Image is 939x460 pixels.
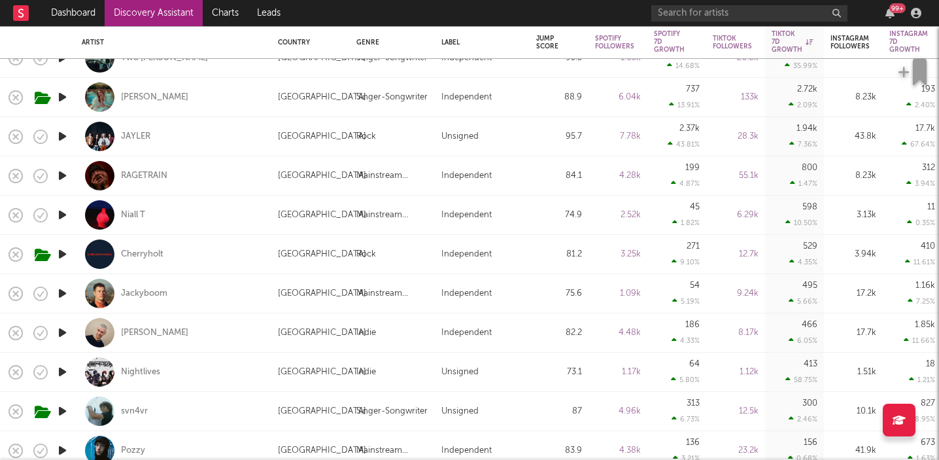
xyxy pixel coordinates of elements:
[802,164,817,172] div: 800
[441,39,517,46] div: Label
[926,360,935,368] div: 18
[915,281,935,290] div: 1.16k
[804,438,817,447] div: 156
[441,404,479,419] div: Unsigned
[802,321,817,329] div: 466
[356,286,428,302] div: Mainstream Electronic
[278,364,366,380] div: [GEOGRAPHIC_DATA]
[902,140,935,149] div: 67.64 %
[921,242,935,251] div: 410
[830,207,876,223] div: 3.13k
[669,101,700,109] div: 13.91 %
[713,35,752,50] div: Tiktok Followers
[278,325,366,341] div: [GEOGRAPHIC_DATA]
[804,360,817,368] div: 413
[595,443,641,459] div: 4.38k
[915,124,935,133] div: 17.7k
[803,242,817,251] div: 529
[885,8,895,18] button: 99+
[356,247,376,262] div: Rock
[796,124,817,133] div: 1.94k
[595,247,641,262] div: 3.25k
[713,325,759,341] div: 8.17k
[906,101,935,109] div: 2.40 %
[830,364,876,380] div: 1.51k
[441,286,492,302] div: Independent
[789,140,817,149] div: 7.36 %
[927,203,935,211] div: 11
[651,5,847,22] input: Search for artists
[906,179,935,188] div: 3.94 %
[278,39,337,46] div: Country
[686,85,700,94] div: 737
[689,360,700,368] div: 64
[906,415,935,423] div: 8.95 %
[356,39,422,46] div: Genre
[667,62,700,70] div: 14.68 %
[802,399,817,408] div: 300
[889,30,928,54] div: Instagram 7D Growth
[356,364,376,380] div: Indie
[595,404,641,419] div: 4.96k
[441,90,492,105] div: Independent
[82,39,258,46] div: Artist
[121,406,148,417] a: svn4vr
[921,438,935,447] div: 673
[830,286,876,302] div: 17.2k
[278,443,366,459] div: [GEOGRAPHIC_DATA]
[686,438,700,447] div: 136
[356,404,428,419] div: Singer-Songwriter
[785,376,817,384] div: 58.75 %
[121,209,145,221] div: Niall T
[121,445,145,457] a: Pozzy
[278,90,366,105] div: [GEOGRAPHIC_DATA]
[595,90,641,105] div: 6.04k
[536,90,582,105] div: 88.9
[713,443,759,459] div: 23.2k
[121,249,163,260] a: Cherryholt
[830,404,876,419] div: 10.1k
[889,3,906,13] div: 99 +
[356,168,428,184] div: Mainstream Electronic
[536,325,582,341] div: 82.2
[687,399,700,408] div: 313
[789,336,817,345] div: 6.05 %
[536,443,582,459] div: 83.9
[595,364,641,380] div: 1.17k
[690,281,700,290] div: 54
[595,325,641,341] div: 4.48k
[713,168,759,184] div: 55.1k
[356,443,428,459] div: Mainstream Electronic
[595,129,641,145] div: 7.78k
[441,443,492,459] div: Independent
[121,327,188,339] div: [PERSON_NAME]
[713,404,759,419] div: 12.5k
[654,30,685,54] div: Spotify 7D Growth
[356,90,428,105] div: Singer-Songwriter
[713,364,759,380] div: 1.12k
[904,336,935,345] div: 11.66 %
[121,131,150,143] a: JAYLER
[672,258,700,266] div: 9.10 %
[536,129,582,145] div: 95.7
[441,325,492,341] div: Independent
[441,168,492,184] div: Independent
[789,258,817,266] div: 4.35 %
[121,288,167,300] a: Jackyboom
[789,101,817,109] div: 2.09 %
[278,404,366,419] div: [GEOGRAPHIC_DATA]
[915,321,935,329] div: 1.85k
[278,207,366,223] div: [GEOGRAPHIC_DATA]
[713,247,759,262] div: 12.7k
[536,207,582,223] div: 74.9
[713,90,759,105] div: 133k
[441,364,479,380] div: Unsigned
[905,258,935,266] div: 11.61 %
[121,366,160,378] div: Nightlives
[671,376,700,384] div: 5.80 %
[672,297,700,306] div: 5.19 %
